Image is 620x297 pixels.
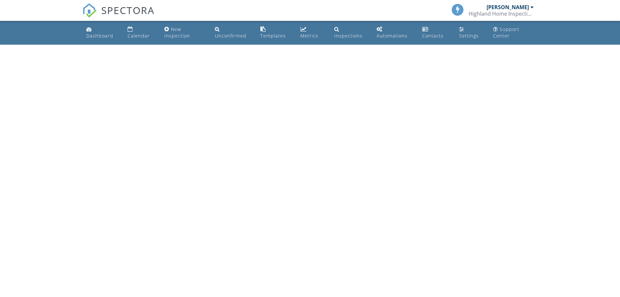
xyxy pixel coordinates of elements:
span: SPECTORA [101,3,155,17]
a: Templates [258,23,293,42]
div: Dashboard [86,33,113,39]
div: Metrics [300,33,318,39]
a: Metrics [298,23,326,42]
div: Support Center [493,26,519,39]
a: Unconfirmed [212,23,253,42]
div: Settings [459,33,479,39]
div: Automations [377,33,407,39]
a: Contacts [420,23,451,42]
a: Support Center [490,23,536,42]
div: Contacts [422,33,444,39]
a: Inspections [332,23,369,42]
div: New Inspection [164,26,190,39]
div: [PERSON_NAME] [487,4,529,10]
div: Highland Home Inspections [469,10,534,17]
a: SPECTORA [82,9,155,22]
a: Calendar [125,23,157,42]
a: Dashboard [84,23,120,42]
div: Templates [260,33,286,39]
div: Inspections [334,33,363,39]
a: Settings [457,23,486,42]
a: Automations (Basic) [374,23,414,42]
a: New Inspection [162,23,207,42]
img: The Best Home Inspection Software - Spectora [82,3,97,18]
div: Calendar [128,33,150,39]
div: Unconfirmed [215,33,246,39]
